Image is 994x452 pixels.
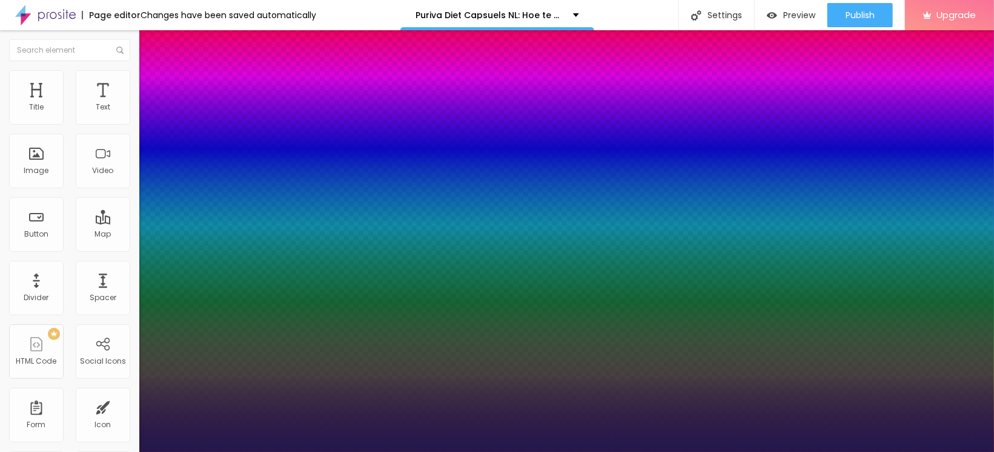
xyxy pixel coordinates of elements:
button: Publish [827,3,893,27]
img: Icone [116,47,124,54]
span: Preview [783,10,815,20]
span: Publish [846,10,875,20]
div: Video [93,166,114,175]
img: view-1.svg [767,10,777,21]
input: Search element [9,39,130,61]
div: Page editor [82,11,141,19]
div: Divider [24,293,49,302]
p: Puriva Diet Capsuels NL: Hoe te gebruiken? [416,11,564,19]
div: Text [96,103,110,111]
img: Icone [691,10,701,21]
button: Preview [755,3,827,27]
div: Map [95,230,111,238]
div: Icon [95,421,111,429]
div: Changes have been saved automatically [141,11,316,19]
div: HTML Code [16,357,57,365]
div: Button [24,230,48,238]
div: Title [29,103,44,111]
div: Form [27,421,46,429]
span: Upgrade [936,10,976,20]
div: Image [24,166,49,175]
div: Social Icons [80,357,126,365]
div: Spacer [90,293,116,302]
